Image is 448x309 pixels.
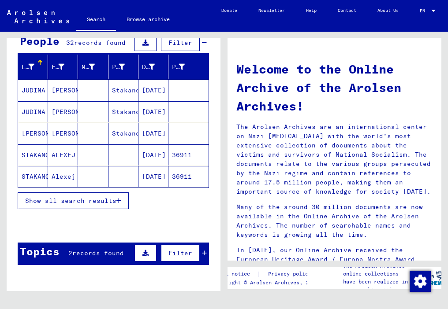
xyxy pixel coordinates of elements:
button: Show all search results [18,192,129,209]
mat-cell: [PERSON_NAME] [48,80,78,101]
a: Browse archive [116,9,180,30]
a: Legal notice [213,269,257,279]
mat-cell: JUDINA [18,80,48,101]
mat-header-cell: Maiden Name [78,55,108,79]
div: Date of Birth [142,63,155,72]
div: Last Name [22,60,48,74]
mat-cell: 36911 [168,166,209,187]
img: Change consent [410,271,431,292]
p: Copyright © Arolsen Archives, 2021 [213,279,322,287]
div: First Name [52,60,78,74]
mat-cell: [DATE] [138,123,168,144]
mat-header-cell: First Name [48,55,78,79]
mat-cell: [DATE] [138,166,168,187]
button: Filter [161,245,200,261]
mat-cell: Stakanow [108,80,138,101]
span: EN [420,8,429,13]
mat-cell: [PERSON_NAME] [18,123,48,144]
div: Maiden Name [82,63,94,72]
a: Privacy policy [261,269,322,279]
mat-cell: [PERSON_NAME] [48,101,78,122]
span: 32 [66,39,74,47]
mat-cell: Stakanow [108,123,138,144]
div: Maiden Name [82,60,108,74]
a: Search [76,9,116,32]
div: | [213,269,322,279]
mat-cell: [DATE] [138,101,168,122]
span: records found [74,39,126,47]
mat-cell: STAKANOW [18,144,48,166]
mat-cell: STAKANOW [18,166,48,187]
img: Arolsen_neg.svg [7,10,69,23]
div: Topics [20,243,60,259]
p: The Arolsen Archives are an international center on Nazi [MEDICAL_DATA] with the world’s most ext... [236,122,433,196]
div: Last Name [22,63,34,72]
span: records found [72,249,124,257]
mat-header-cell: Prisoner # [168,55,209,79]
p: Many of the around 30 million documents are now available in the Online Archive of the Arolsen Ar... [236,202,433,239]
div: People [20,33,60,49]
mat-cell: 36911 [168,144,209,166]
p: have been realized in partnership with [343,278,414,294]
div: Prisoner # [172,63,185,72]
mat-cell: Stakanow [108,101,138,122]
mat-header-cell: Date of Birth [138,55,168,79]
mat-cell: [PERSON_NAME] [48,123,78,144]
button: Filter [161,34,200,51]
p: In [DATE], our Online Archive received the European Heritage Award / Europa Nostra Award 2020, Eu... [236,246,433,283]
mat-cell: Alexej [48,166,78,187]
mat-cell: [DATE] [138,144,168,166]
div: First Name [52,63,64,72]
mat-header-cell: Last Name [18,55,48,79]
span: Show all search results [25,197,116,205]
mat-cell: JUDINA [18,101,48,122]
div: Place of Birth [112,60,138,74]
div: Place of Birth [112,63,125,72]
div: Date of Birth [142,60,168,74]
span: Filter [168,39,192,47]
div: Prisoner # [172,60,198,74]
mat-cell: ALEXEJ [48,144,78,166]
span: Filter [168,249,192,257]
p: The Arolsen Archives online collections [343,262,414,278]
mat-cell: [DATE] [138,80,168,101]
span: 2 [68,249,72,257]
h1: Welcome to the Online Archive of the Arolsen Archives! [236,60,433,115]
mat-header-cell: Place of Birth [108,55,138,79]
